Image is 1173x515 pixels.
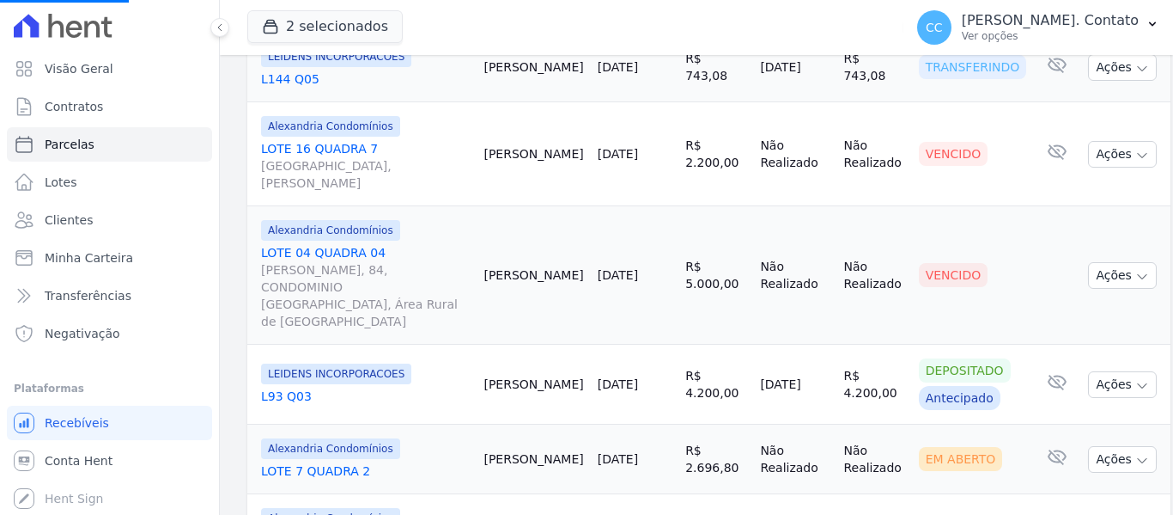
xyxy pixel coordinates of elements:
[477,206,590,345] td: [PERSON_NAME]
[598,452,638,466] a: [DATE]
[836,206,911,345] td: Não Realizado
[477,345,590,425] td: [PERSON_NAME]
[261,116,400,137] span: Alexandria Condomínios
[45,452,112,469] span: Conta Hent
[7,52,212,86] a: Visão Geral
[678,425,753,494] td: R$ 2.696,80
[678,33,753,102] td: R$ 743,08
[678,206,753,345] td: R$ 5.000,00
[7,406,212,440] a: Recebíveis
[261,438,400,459] span: Alexandria Condomínios
[962,29,1139,43] p: Ver opções
[45,287,131,304] span: Transferências
[1088,141,1157,168] button: Ações
[598,60,638,74] a: [DATE]
[836,33,911,102] td: R$ 743,08
[45,98,103,115] span: Contratos
[45,60,113,77] span: Visão Geral
[261,364,411,384] span: LEIDENS INCORPORACOES
[261,46,411,67] span: LEIDENS INCORPORACOES
[7,203,212,237] a: Clientes
[753,345,836,425] td: [DATE]
[7,89,212,124] a: Contratos
[45,325,120,342] span: Negativação
[919,359,1011,383] div: Depositado
[753,206,836,345] td: Não Realizado
[1088,446,1157,473] button: Ações
[598,377,638,391] a: [DATE]
[836,345,911,425] td: R$ 4.200,00
[477,102,590,206] td: [PERSON_NAME]
[261,157,470,192] span: [GEOGRAPHIC_DATA], [PERSON_NAME]
[7,165,212,199] a: Lotes
[247,10,403,43] button: 2 selecionados
[7,316,212,351] a: Negativação
[598,147,638,161] a: [DATE]
[1088,54,1157,81] button: Ações
[45,249,133,267] span: Minha Carteira
[919,55,1027,79] div: Transferindo
[261,261,470,330] span: [PERSON_NAME], 84, CONDOMINIO [GEOGRAPHIC_DATA], Área Rural de [GEOGRAPHIC_DATA]
[477,425,590,494] td: [PERSON_NAME]
[7,127,212,162] a: Parcelas
[477,33,590,102] td: [PERSON_NAME]
[7,279,212,313] a: Transferências
[753,102,836,206] td: Não Realizado
[261,71,470,88] a: L144 Q05
[45,136,94,153] span: Parcelas
[45,414,109,432] span: Recebíveis
[919,142,988,166] div: Vencido
[919,386,1000,410] div: Antecipado
[962,12,1139,29] p: [PERSON_NAME]. Contato
[261,140,470,192] a: LOTE 16 QUADRA 7[GEOGRAPHIC_DATA], [PERSON_NAME]
[836,102,911,206] td: Não Realizado
[45,212,93,229] span: Clientes
[45,174,77,191] span: Lotes
[261,388,470,405] a: L93 Q03
[598,268,638,282] a: [DATE]
[678,102,753,206] td: R$ 2.200,00
[14,378,205,399] div: Plataformas
[678,345,753,425] td: R$ 4.200,00
[261,220,400,241] span: Alexandria Condomínios
[261,244,470,330] a: LOTE 04 QUADRA 04[PERSON_NAME], 84, CONDOMINIO [GEOGRAPHIC_DATA], Área Rural de [GEOGRAPHIC_DATA]
[753,33,836,102] td: [DATE]
[7,241,212,275] a: Minha Carteira
[903,3,1173,52] button: CC [PERSON_NAME]. Contato Ver opções
[7,444,212,478] a: Conta Hent
[261,463,470,480] a: LOTE 7 QUADRA 2
[1088,371,1157,398] button: Ações
[753,425,836,494] td: Não Realizado
[1088,262,1157,289] button: Ações
[919,263,988,287] div: Vencido
[926,21,943,34] span: CC
[919,447,1003,471] div: Em Aberto
[836,425,911,494] td: Não Realizado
